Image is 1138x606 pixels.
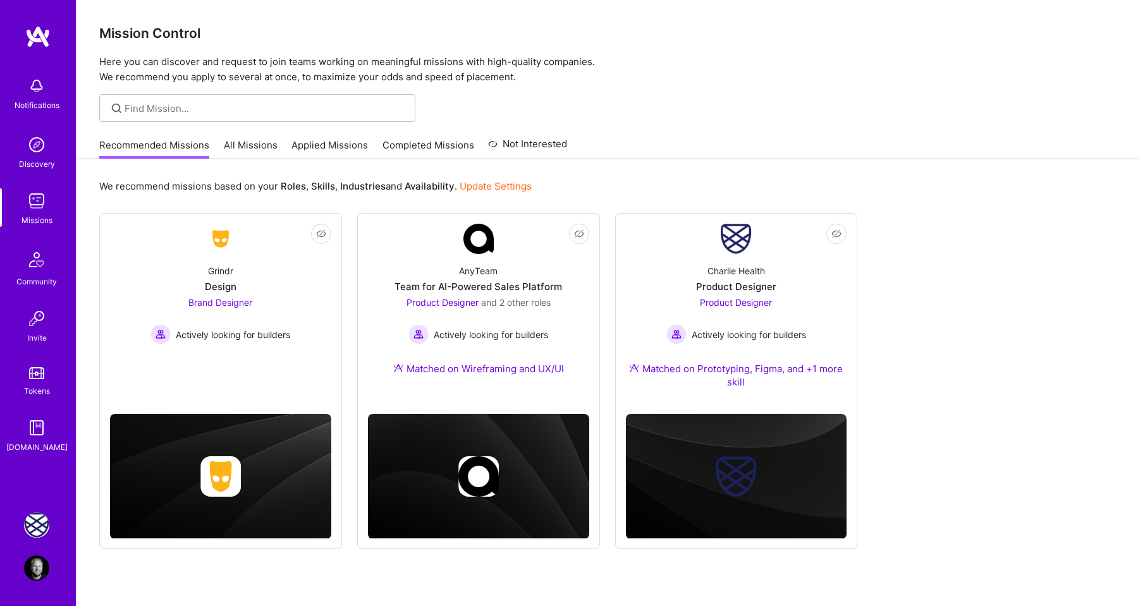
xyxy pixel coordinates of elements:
[109,101,124,116] i: icon SearchGrey
[99,25,1115,41] h3: Mission Control
[666,324,687,344] img: Actively looking for builders
[629,363,639,373] img: Ateam Purple Icon
[21,555,52,581] a: User Avatar
[200,456,241,497] img: Company logo
[626,414,847,539] img: cover
[700,297,772,308] span: Product Designer
[692,328,806,341] span: Actively looking for builders
[205,227,236,250] img: Company Logo
[27,331,47,344] div: Invite
[24,132,49,157] img: discovery
[15,99,59,112] div: Notifications
[21,245,52,275] img: Community
[395,280,562,293] div: Team for AI-Powered Sales Platform
[208,264,233,277] div: Grindr
[405,180,455,192] b: Availability
[340,180,386,192] b: Industries
[188,297,252,308] span: Brand Designer
[21,214,52,227] div: Missions
[831,229,841,239] i: icon EyeClosed
[707,264,765,277] div: Charlie Health
[407,297,479,308] span: Product Designer
[176,328,290,341] span: Actively looking for builders
[21,512,52,538] a: Charlie Health: Team for Mental Health Support
[99,54,1115,85] p: Here you can discover and request to join teams working on meaningful missions with high-quality ...
[99,138,209,159] a: Recommended Missions
[150,324,171,344] img: Actively looking for builders
[205,280,236,293] div: Design
[224,138,278,159] a: All Missions
[24,555,49,581] img: User Avatar
[716,456,756,497] img: Company logo
[626,362,847,389] div: Matched on Prototyping, Figma, and +1 more skill
[460,180,532,192] a: Update Settings
[368,414,589,539] img: cover
[24,512,49,538] img: Charlie Health: Team for Mental Health Support
[311,180,335,192] b: Skills
[19,157,55,171] div: Discovery
[488,136,567,159] a: Not Interested
[393,363,403,373] img: Ateam Purple Icon
[24,415,49,440] img: guide book
[382,138,474,159] a: Completed Missions
[574,229,584,239] i: icon EyeClosed
[316,229,326,239] i: icon EyeClosed
[463,224,494,254] img: Company Logo
[99,179,532,193] p: We recommend missions based on your , , and .
[16,275,57,288] div: Community
[459,264,498,277] div: AnyTeam
[696,280,776,293] div: Product Designer
[458,456,499,497] img: Company logo
[25,25,51,48] img: logo
[291,138,368,159] a: Applied Missions
[110,224,331,376] a: Company LogoGrindrDesignBrand Designer Actively looking for buildersActively looking for builders
[408,324,429,344] img: Actively looking for builders
[721,224,751,254] img: Company Logo
[6,440,68,454] div: [DOMAIN_NAME]
[24,306,49,331] img: Invite
[434,328,548,341] span: Actively looking for builders
[626,224,847,404] a: Company LogoCharlie HealthProduct DesignerProduct Designer Actively looking for buildersActively ...
[125,102,406,115] input: Find Mission...
[393,362,564,375] div: Matched on Wireframing and UX/UI
[29,367,44,379] img: tokens
[24,384,50,397] div: Tokens
[481,297,551,308] span: and 2 other roles
[368,224,589,391] a: Company LogoAnyTeamTeam for AI-Powered Sales PlatformProduct Designer and 2 other rolesActively l...
[110,414,331,539] img: cover
[281,180,306,192] b: Roles
[24,73,49,99] img: bell
[24,188,49,214] img: teamwork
